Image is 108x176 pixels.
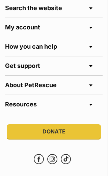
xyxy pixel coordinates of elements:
[5,18,103,37] h4: My account
[5,37,103,56] h4: How you can help
[34,154,44,164] a: Facebook
[61,154,71,164] a: TikTok
[5,95,103,114] h4: Resources
[7,124,101,139] a: Donate
[47,154,57,164] a: Instagram
[5,56,103,75] h4: Get support
[5,76,103,95] h4: About PetRescue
